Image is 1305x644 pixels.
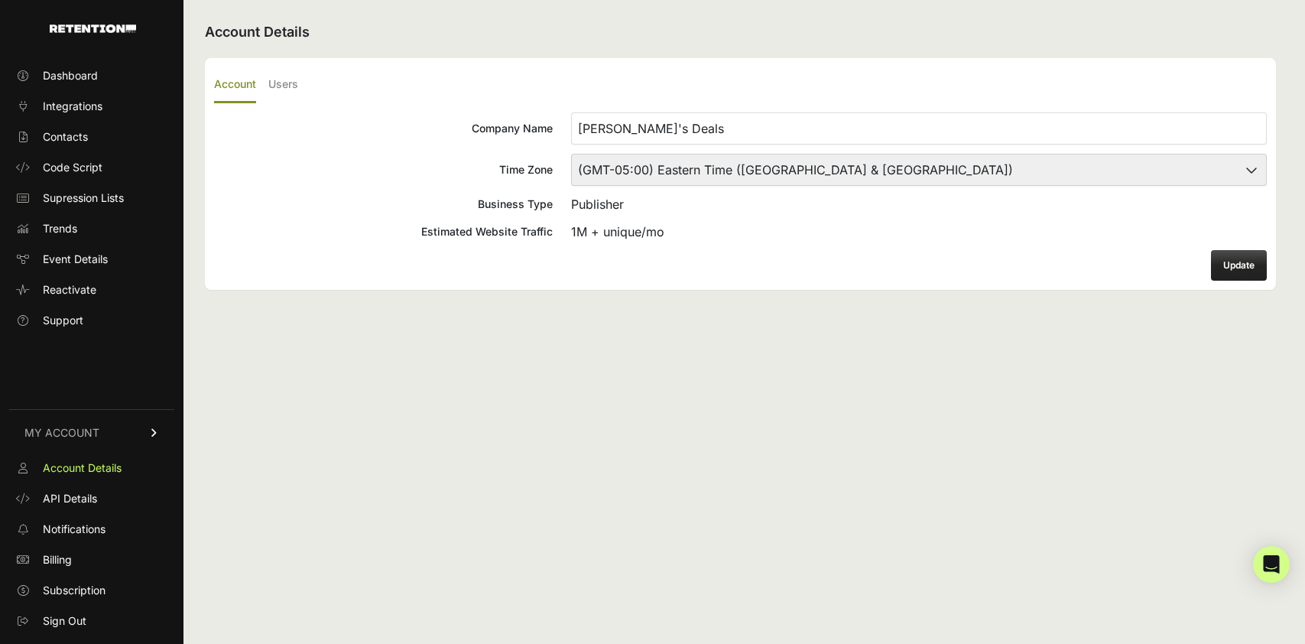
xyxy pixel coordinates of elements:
[9,548,174,572] a: Billing
[9,517,174,542] a: Notifications
[9,308,174,333] a: Support
[214,224,553,239] div: Estimated Website Traffic
[9,409,174,456] a: MY ACCOUNT
[9,94,174,119] a: Integrations
[43,491,97,506] span: API Details
[43,99,102,114] span: Integrations
[571,195,1267,213] div: Publisher
[9,278,174,302] a: Reactivate
[9,456,174,480] a: Account Details
[43,160,102,175] span: Code Script
[9,186,174,210] a: Supression Lists
[43,129,88,145] span: Contacts
[43,583,106,598] span: Subscription
[214,197,553,212] div: Business Type
[571,223,1267,241] div: 1M + unique/mo
[9,247,174,272] a: Event Details
[43,552,72,568] span: Billing
[214,67,256,103] label: Account
[571,154,1267,186] select: Time Zone
[9,155,174,180] a: Code Script
[9,216,174,241] a: Trends
[9,486,174,511] a: API Details
[50,24,136,33] img: Retention.com
[43,313,83,328] span: Support
[43,460,122,476] span: Account Details
[43,190,124,206] span: Supression Lists
[43,613,86,629] span: Sign Out
[43,522,106,537] span: Notifications
[9,63,174,88] a: Dashboard
[43,282,96,298] span: Reactivate
[9,578,174,603] a: Subscription
[1253,546,1290,583] div: Open Intercom Messenger
[43,221,77,236] span: Trends
[214,121,553,136] div: Company Name
[268,67,298,103] label: Users
[205,21,1276,43] h2: Account Details
[43,252,108,267] span: Event Details
[9,609,174,633] a: Sign Out
[571,112,1267,145] input: Company Name
[24,425,99,441] span: MY ACCOUNT
[43,68,98,83] span: Dashboard
[9,125,174,149] a: Contacts
[1211,250,1267,281] button: Update
[214,162,553,177] div: Time Zone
